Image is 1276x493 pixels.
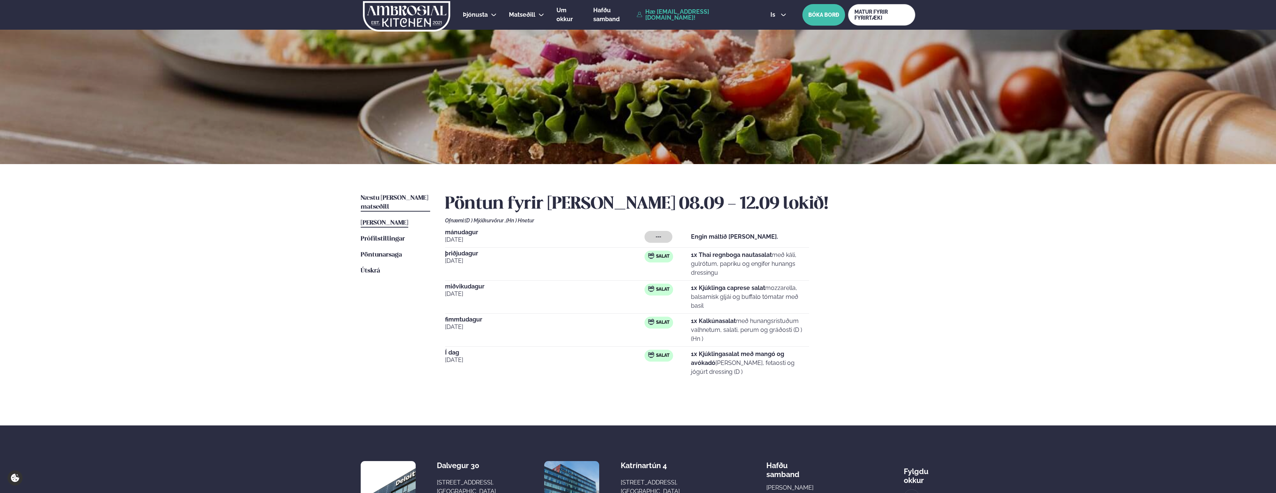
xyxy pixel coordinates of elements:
[764,12,792,18] button: is
[437,461,496,470] div: Dalvegur 30
[691,317,736,324] strong: 1x Kalkúnasalat
[656,254,669,259] span: Salat
[361,235,405,244] a: Prófílstillingar
[848,4,915,26] a: MATUR FYRIR FYRIRTÆKI
[445,356,645,365] span: [DATE]
[445,218,915,223] div: Ofnæmi:
[691,284,765,291] strong: 1x Kjúklinga caprese salat
[506,218,534,223] span: (Hn ) Hnetur
[361,267,380,275] a: Útskrá
[621,461,680,470] div: Katrínartún 4
[691,233,778,240] strong: Engin máltíð [PERSON_NAME].
[648,352,654,358] img: salad.svg
[445,290,645,298] span: [DATE]
[691,251,809,277] p: með káli, gulrótum, papriku og engifer hunangs dressingu
[361,252,402,258] span: Pöntunarsaga
[361,194,430,212] a: Næstu [PERSON_NAME] matseðill
[648,319,654,325] img: salad.svg
[361,219,408,228] a: [PERSON_NAME]
[463,11,488,18] span: Þjónusta
[361,195,428,210] span: Næstu [PERSON_NAME] matseðill
[556,6,581,24] a: Um okkur
[656,353,669,359] span: Salat
[445,194,915,215] h2: Pöntun fyrir [PERSON_NAME] 08.09 - 12.09 lokið!
[656,234,661,240] span: ---
[361,220,408,226] span: [PERSON_NAME]
[770,12,777,18] span: is
[691,350,784,366] strong: 1x Kjúklingasalat með mangó og avókadó
[362,1,451,32] img: logo
[691,284,809,310] p: mozzarella, balsamísk gljái og buffalo tómatar með basil
[445,235,645,244] span: [DATE]
[445,251,645,257] span: þriðjudagur
[445,257,645,265] span: [DATE]
[656,287,669,293] span: Salat
[766,455,799,479] span: Hafðu samband
[656,320,669,326] span: Salat
[691,251,772,258] strong: 1x Thai regnboga nautasalat
[637,9,753,21] a: Hæ [EMAIL_ADDRESS][DOMAIN_NAME]!
[465,218,506,223] span: (D ) Mjólkurvörur ,
[593,6,633,24] a: Hafðu samband
[361,251,402,259] a: Pöntunarsaga
[691,317,809,343] p: með hunangsristuðum valhnetum, salati, perum og gráðosti (D ) (Hn )
[445,323,645,332] span: [DATE]
[648,286,654,292] img: salad.svg
[556,7,573,23] span: Um okkur
[361,268,380,274] span: Útskrá
[691,350,809,376] p: [PERSON_NAME], fetaosti og jógúrt dressing (D )
[7,470,23,486] a: Cookie settings
[463,10,488,19] a: Þjónusta
[593,7,620,23] span: Hafðu samband
[361,236,405,242] span: Prófílstillingar
[445,284,645,290] span: miðvikudagur
[445,317,645,323] span: fimmtudagur
[509,10,535,19] a: Matseðill
[445,229,645,235] span: mánudagur
[802,4,845,26] button: BÓKA BORÐ
[648,253,654,259] img: salad.svg
[509,11,535,18] span: Matseðill
[904,461,928,485] div: Fylgdu okkur
[445,350,645,356] span: Í dag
